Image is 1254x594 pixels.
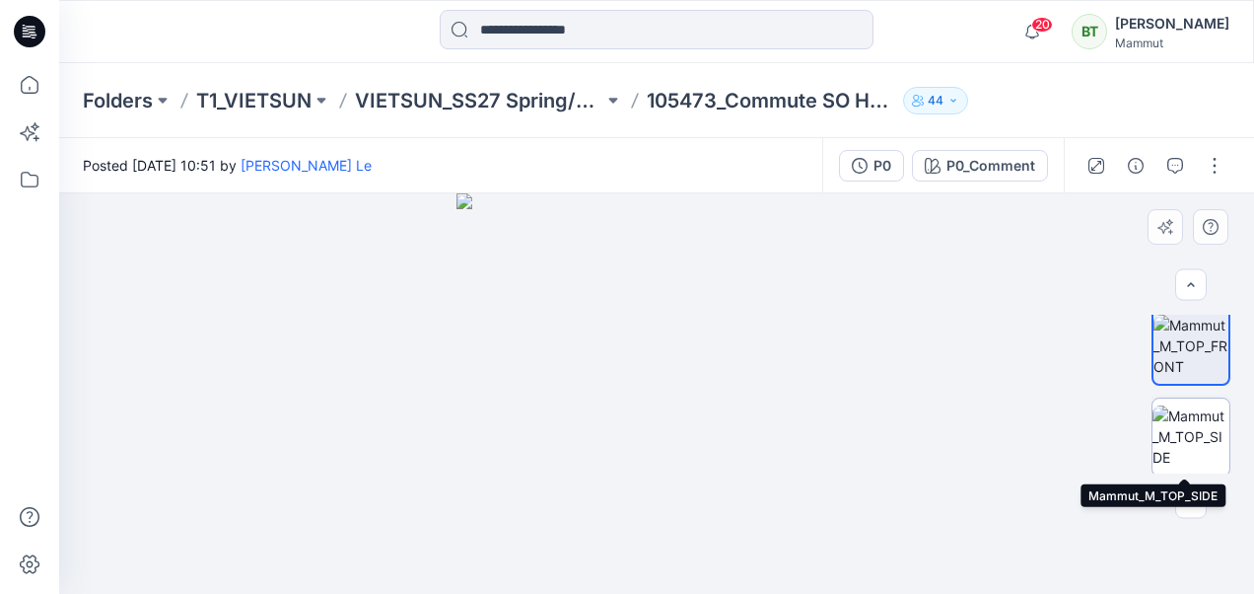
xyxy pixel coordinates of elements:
img: Mammut_M_TOP_FRONT [1153,315,1228,377]
a: T1_VIETSUN [196,87,312,114]
p: 44 [928,90,943,111]
a: Folders [83,87,153,114]
img: eyJhbGciOiJIUzI1NiIsImtpZCI6IjAiLCJzbHQiOiJzZXMiLCJ0eXAiOiJKV1QifQ.eyJkYXRhIjp7InR5cGUiOiJzdG9yYW... [456,193,857,594]
div: BT [1072,14,1107,49]
div: P0_Comment [946,155,1035,177]
div: [PERSON_NAME] [1115,12,1229,36]
button: 44 [903,87,968,114]
span: Posted [DATE] 10:51 by [83,155,372,176]
button: Details [1120,150,1151,182]
div: Mammut [1115,36,1229,50]
a: VIETSUN_SS27 Spring/Summer [GEOGRAPHIC_DATA] [355,87,603,114]
a: [PERSON_NAME] Le [241,157,372,174]
img: Mammut_M_TOP_SIDE [1152,406,1229,468]
button: P0 [839,150,904,182]
span: 20 [1031,17,1053,33]
div: P0 [873,155,891,177]
p: 105473_Commute SO Hooded Jacket Men AF [647,87,895,114]
button: P0_Comment [912,150,1048,182]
